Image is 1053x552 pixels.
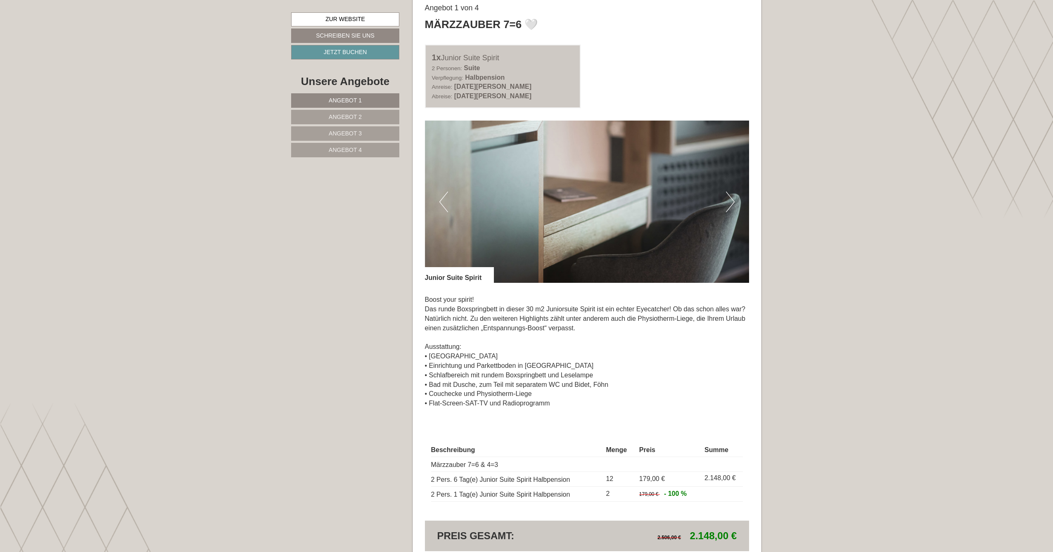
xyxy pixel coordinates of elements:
[464,64,480,71] b: Suite
[329,147,362,153] span: Angebot 4
[602,444,636,457] th: Menge
[431,444,603,457] th: Beschreibung
[432,65,462,71] small: 2 Personen:
[431,457,603,472] td: Märzzauber 7=6 & 4=3
[432,75,463,81] small: Verpflegung:
[329,97,362,104] span: Angebot 1
[432,53,441,62] b: 1x
[690,530,737,541] span: 2.148,00 €
[636,444,701,457] th: Preis
[432,84,453,90] small: Anreise:
[425,17,538,32] div: Märzzauber 7=6 🤍
[454,83,531,90] b: [DATE][PERSON_NAME]
[329,114,362,120] span: Angebot 2
[726,192,735,212] button: Next
[291,28,399,43] a: Schreiben Sie uns
[291,45,399,59] a: Jetzt buchen
[432,93,453,100] small: Abreise:
[639,475,665,482] span: 179,00 €
[431,486,603,501] td: 2 Pers. 1 Tag(e) Junior Suite Spirit Halbpension
[664,490,687,497] span: - 100 %
[291,74,399,89] div: Unsere Angebote
[701,444,743,457] th: Summe
[454,92,531,100] b: [DATE][PERSON_NAME]
[425,121,749,283] img: image
[425,295,749,408] p: Boost your spirit! Das runde Boxspringbett in dieser 30 m2 Juniorsuite Spirit ist ein echter Eyec...
[431,471,603,486] td: 2 Pers. 6 Tag(e) Junior Suite Spirit Halbpension
[602,486,636,501] td: 2
[639,491,659,497] span: 179,00 €
[602,471,636,486] td: 12
[291,12,399,26] a: Zur Website
[432,52,574,64] div: Junior Suite Spirit
[465,74,505,81] b: Halbpension
[329,130,362,137] span: Angebot 3
[431,529,587,543] div: Preis gesamt:
[425,267,494,283] div: Junior Suite Spirit
[425,4,479,12] span: Angebot 1 von 4
[657,535,681,540] span: 2.506,00 €
[439,192,448,212] button: Previous
[701,471,743,486] td: 2.148,00 €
